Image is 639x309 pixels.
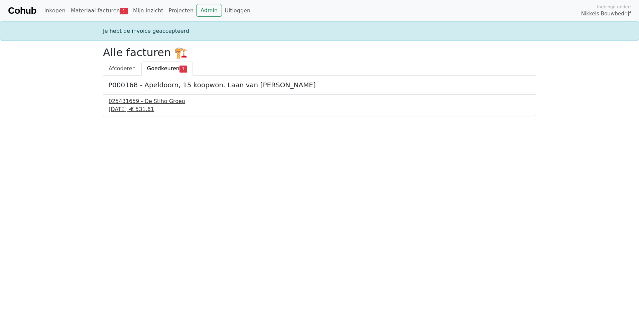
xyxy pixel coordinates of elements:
a: Afcoderen [103,62,141,76]
span: 1 [179,66,187,72]
a: Materiaal facturen1 [68,4,130,17]
a: Goedkeuren1 [141,62,193,76]
a: Inkopen [41,4,68,17]
span: Nikkels Bouwbedrijf [581,10,631,18]
span: Goedkeuren [147,65,179,72]
span: 1 [120,8,128,14]
a: Projecten [166,4,196,17]
span: Afcoderen [109,65,136,72]
a: Uitloggen [222,4,253,17]
span: € 531,61 [130,106,154,112]
div: Je hebt de invoice geaccepteerd [99,27,540,35]
a: 025431659 - De Stiho Groep[DATE] -€ 531,61 [109,97,530,113]
a: Mijn inzicht [130,4,166,17]
span: Ingelogd onder: [597,4,631,10]
div: 025431659 - De Stiho Groep [109,97,530,105]
h2: Alle facturen 🏗️ [103,46,536,59]
h5: P000168 - Apeldoorn, 15 koopwon. Laan van [PERSON_NAME] [108,81,531,89]
a: Cohub [8,3,36,19]
a: Admin [196,4,222,17]
div: [DATE] - [109,105,530,113]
